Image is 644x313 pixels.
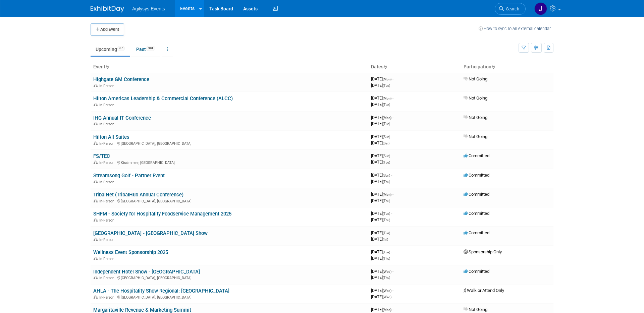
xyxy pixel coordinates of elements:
span: Committed [464,230,489,235]
span: Not Going [464,115,487,120]
a: FS/TEC [93,153,110,159]
a: How to sync to an external calendar... [479,26,553,31]
span: Not Going [464,96,487,101]
span: Committed [464,173,489,178]
th: Dates [368,61,461,73]
img: In-Person Event [94,122,98,125]
span: 67 [117,46,125,51]
span: - [392,307,393,312]
a: Hilton Americas Leadership & Commercial Conference (ALCC) [93,96,233,102]
a: TribalNet (TribalHub Annual Conference) [93,192,183,198]
img: ExhibitDay [91,6,124,12]
img: In-Person Event [94,103,98,106]
span: [DATE] [371,115,393,120]
span: - [392,96,393,101]
span: (Sun) [383,154,390,158]
img: In-Person Event [94,295,98,299]
span: In-Person [99,238,116,242]
span: In-Person [99,103,116,107]
span: (Tue) [383,161,390,164]
a: IHG Annual IT Conference [93,115,151,121]
span: [DATE] [371,217,390,222]
span: (Fri) [383,238,388,241]
span: (Mon) [383,116,391,120]
span: - [391,249,392,254]
div: [GEOGRAPHIC_DATA], [GEOGRAPHIC_DATA] [93,198,366,203]
span: (Wed) [383,289,391,293]
span: Committed [464,211,489,216]
span: [DATE] [371,83,390,88]
a: Independent Hotel Show - [GEOGRAPHIC_DATA] [93,269,200,275]
img: In-Person Event [94,180,98,183]
span: [DATE] [371,288,393,293]
img: In-Person Event [94,257,98,260]
button: Add Event [91,23,124,36]
span: [DATE] [371,134,392,139]
span: Not Going [464,134,487,139]
span: 384 [146,46,155,51]
img: In-Person Event [94,161,98,164]
a: Sort by Event Name [105,64,109,69]
img: In-Person Event [94,218,98,222]
span: [DATE] [371,76,393,81]
span: (Mon) [383,77,391,81]
span: [DATE] [371,307,393,312]
span: [DATE] [371,269,393,274]
span: [DATE] [371,294,391,299]
a: [GEOGRAPHIC_DATA] - [GEOGRAPHIC_DATA] Show [93,230,208,236]
span: - [391,153,392,158]
span: In-Person [99,180,116,184]
span: Committed [464,192,489,197]
span: (Tue) [383,103,390,107]
span: (Tue) [383,250,390,254]
th: Participation [461,61,553,73]
img: In-Person Event [94,276,98,279]
span: In-Person [99,84,116,88]
span: (Sat) [383,141,389,145]
img: In-Person Event [94,141,98,145]
img: In-Person Event [94,199,98,202]
div: [GEOGRAPHIC_DATA], [GEOGRAPHIC_DATA] [93,140,366,146]
span: In-Person [99,257,116,261]
span: In-Person [99,295,116,300]
span: - [392,192,393,197]
span: (Thu) [383,257,390,260]
span: (Tue) [383,231,390,235]
a: Sort by Start Date [383,64,387,69]
th: Event [91,61,368,73]
a: Streamsong Golf - Partner Event [93,173,165,179]
span: (Tue) [383,122,390,126]
span: In-Person [99,122,116,126]
span: [DATE] [371,211,392,216]
span: (Wed) [383,295,391,299]
span: Not Going [464,76,487,81]
span: [DATE] [371,153,392,158]
span: (Mon) [383,193,391,196]
span: [DATE] [371,249,392,254]
span: [DATE] [371,192,393,197]
img: Justin Oram [534,2,547,15]
span: In-Person [99,199,116,203]
div: Kissimmee, [GEOGRAPHIC_DATA] [93,160,366,165]
div: [GEOGRAPHIC_DATA], [GEOGRAPHIC_DATA] [93,294,366,300]
span: [DATE] [371,230,392,235]
img: In-Person Event [94,238,98,241]
span: [DATE] [371,140,389,145]
span: In-Person [99,276,116,280]
span: (Thu) [383,276,390,279]
a: Highgate GM Conference [93,76,149,82]
span: [DATE] [371,275,390,280]
img: In-Person Event [94,84,98,87]
span: [DATE] [371,173,392,178]
span: [DATE] [371,121,390,126]
a: Margaritaville Revenue & Marketing Summit [93,307,191,313]
span: Walk or Attend Only [464,288,504,293]
a: AHLA - The Hospitality Show Regional: [GEOGRAPHIC_DATA] [93,288,229,294]
a: Upcoming67 [91,43,130,56]
span: - [392,115,393,120]
span: [DATE] [371,160,390,165]
span: [DATE] [371,237,388,242]
span: - [392,269,393,274]
span: [DATE] [371,96,393,101]
span: In-Person [99,161,116,165]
